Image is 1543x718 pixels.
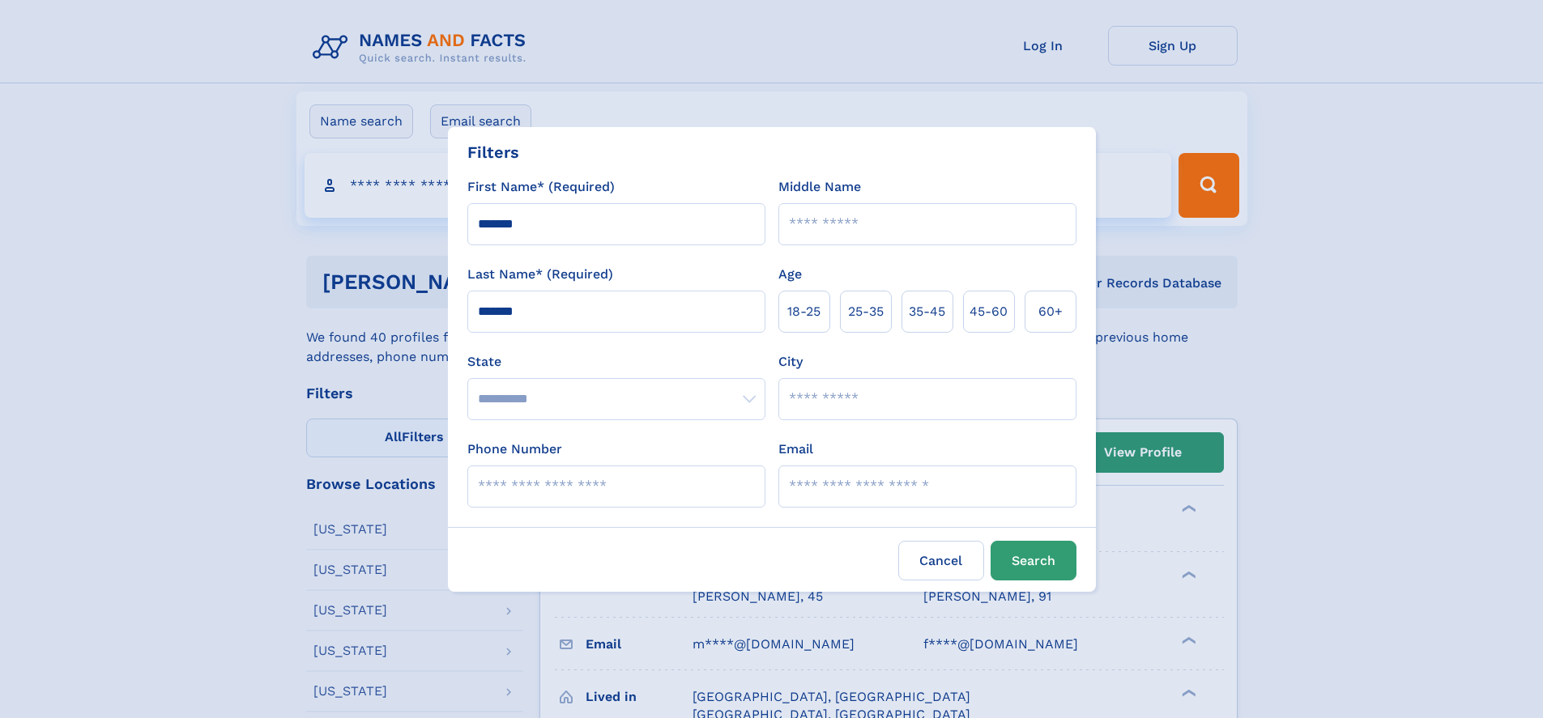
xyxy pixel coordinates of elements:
[778,440,813,459] label: Email
[467,440,562,459] label: Phone Number
[467,140,519,164] div: Filters
[778,177,861,197] label: Middle Name
[970,302,1008,321] span: 45‑60
[991,541,1076,580] button: Search
[467,265,613,284] label: Last Name* (Required)
[467,352,765,372] label: State
[909,302,945,321] span: 35‑45
[778,352,803,372] label: City
[787,302,821,321] span: 18‑25
[1038,302,1063,321] span: 60+
[848,302,884,321] span: 25‑35
[898,541,984,580] label: Cancel
[467,177,615,197] label: First Name* (Required)
[778,265,802,284] label: Age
